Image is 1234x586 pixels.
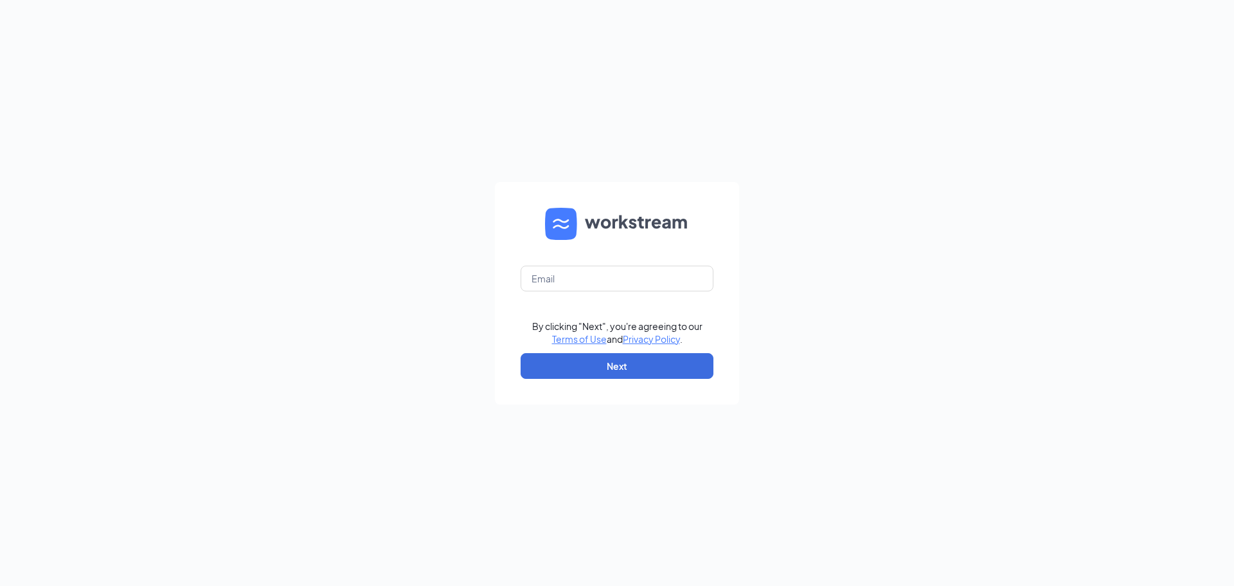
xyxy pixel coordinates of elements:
button: Next [521,353,713,379]
input: Email [521,266,713,291]
div: By clicking "Next", you're agreeing to our and . [532,320,702,345]
a: Terms of Use [552,333,607,345]
img: WS logo and Workstream text [545,208,689,240]
a: Privacy Policy [623,333,680,345]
